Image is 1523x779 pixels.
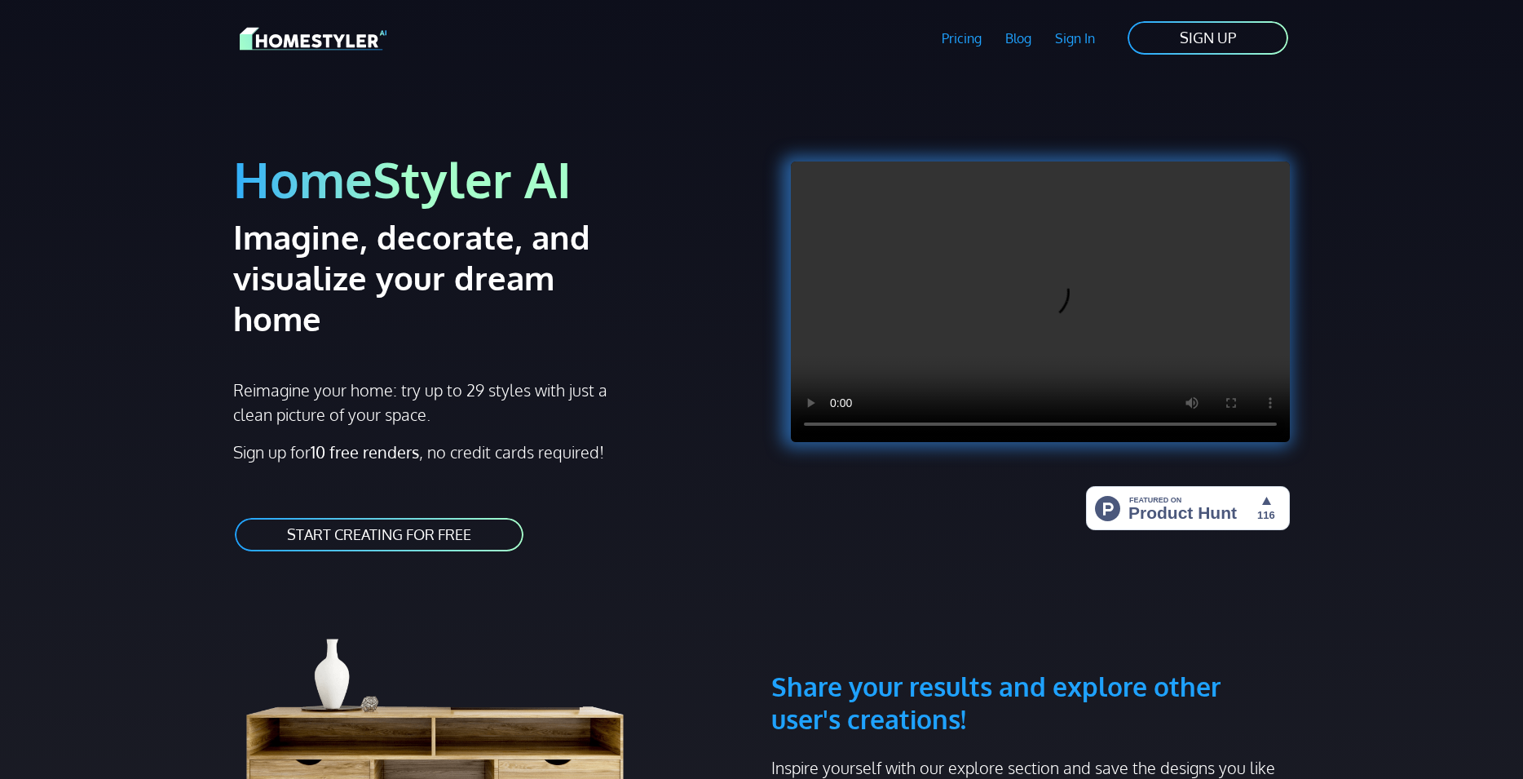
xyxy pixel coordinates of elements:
[1086,486,1290,530] img: HomeStyler AI - Interior Design Made Easy: One Click to Your Dream Home | Product Hunt
[233,378,622,427] p: Reimagine your home: try up to 29 styles with just a clean picture of your space.
[771,592,1290,736] h3: Share your results and explore other user's creations!
[1126,20,1290,56] a: SIGN UP
[233,440,752,464] p: Sign up for , no credit cards required!
[993,20,1043,57] a: Blog
[930,20,994,57] a: Pricing
[311,441,419,463] strong: 10 free renders
[240,24,386,53] img: HomeStyler AI logo
[233,148,752,210] h1: HomeStyler AI
[233,216,648,339] h2: Imagine, decorate, and visualize your dream home
[233,516,525,553] a: START CREATING FOR FREE
[1043,20,1106,57] a: Sign In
